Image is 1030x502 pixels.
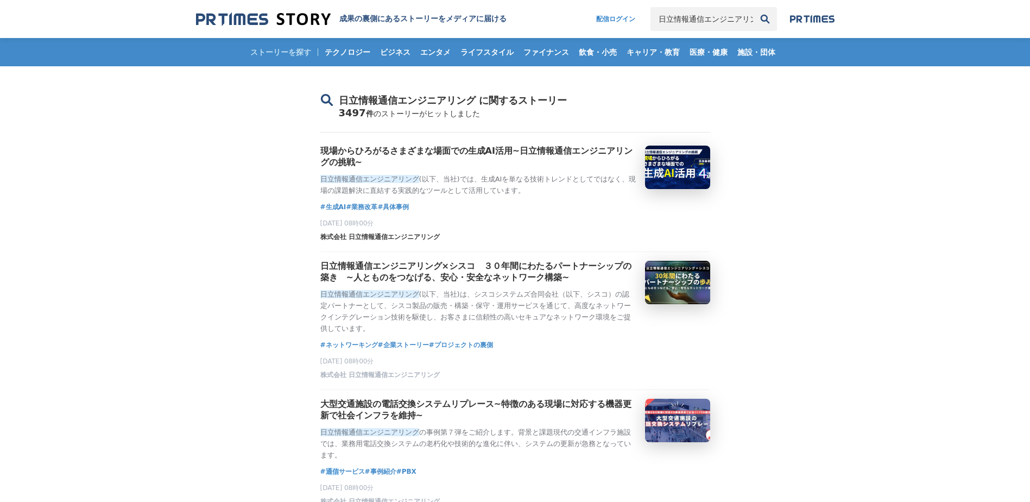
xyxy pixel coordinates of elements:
[365,466,396,477] a: #事例紹介
[320,175,334,183] em: 日立
[320,373,440,381] a: 株式会社 日立情報通信エンジニアリング
[320,174,636,197] p: (以下、当社)では、生成AIを単なる技術トレンドとしてではなく、現場の課題解決に直結する実践的なツールとして活用しています。
[753,7,777,31] button: 検索
[320,146,636,168] h3: 現場からひろがるさまざまな場面での生成AI活用~日立情報通信エンジニアリングの挑戦~
[456,38,518,66] a: ライフスタイル
[320,290,334,298] em: 日立
[320,261,636,284] h3: 日立情報通信エンジニアリング×シスコ ３０年間にわたるパートナーシップの築き ~人とものをつなげる、安心・安全なネットワーク構築~
[733,47,780,57] span: 施設・団体
[320,233,440,242] span: 株式会社 日立情報通信エンジニアリング
[685,38,732,66] a: 医療・健康
[416,47,455,57] span: エンタメ
[519,38,573,66] a: ファイナンス
[366,109,374,118] span: 件
[320,371,440,380] span: 株式会社 日立情報通信エンジニアリング
[349,428,363,436] em: 通信
[685,47,732,57] span: 医療・健康
[320,47,375,57] span: テクノロジー
[349,175,363,183] em: 通信
[320,340,378,350] a: #ネットワーキング
[334,290,349,298] em: 情報
[320,466,365,477] span: # サービス
[320,261,710,334] a: 日立情報通信エンジニアリング×シスコ ３０年間にわたるパートナーシップの築き ~人とものをつなげる、安心・安全なネットワーク構築~日立情報通信エンジニアリング(以下、当社)は、シスコシステムズ合...
[429,340,493,350] a: #プロジェクトの裏側
[320,399,710,461] a: 大型交通施設の電話交換システムリプレース~特徴のある現場に対応する機器更新で社会インフラを維持~日立情報通信エンジニアリングの事例第７弾をご紹介します。背景と課題現代の交通インフラ施設では、業務...
[320,202,346,212] a: #生成AI
[339,95,567,106] span: 日立情報通信エンジニアリング に関するストーリー
[196,12,331,27] img: 成果の裏側にあるストーリーをメディアに届ける
[320,484,710,493] p: [DATE] 08時00分
[320,235,440,243] a: 株式会社 日立情報通信エンジニアリング
[334,175,349,183] em: 情報
[519,47,573,57] span: ファイナンス
[396,466,416,477] a: #PBX
[574,38,621,66] a: 飲食・小売
[320,466,365,477] a: #通信サービス
[363,290,419,298] em: エンジニアリング
[622,47,684,57] span: キャリア・教育
[377,202,409,212] a: #具体事例
[320,428,334,436] em: 日立
[320,289,636,334] p: (以下、当社)は、シスコシステムズ合同会社（以下、シスコ）の認定パートナーとして、シスコ製品の販売・構築・保守・運用サービスを通じて、高度なネットワークインテグレーション技術を駆使し、お客さまに...
[346,202,377,212] a: #業務改革
[416,38,455,66] a: エンタメ
[378,340,429,350] a: #企業ストーリー
[349,290,363,298] em: 通信
[326,468,339,475] em: 通信
[376,47,415,57] span: ビジネス
[733,38,780,66] a: 施設・団体
[585,7,646,31] a: 配信ログイン
[374,109,480,118] span: のストーリーがヒットしました
[790,15,835,23] img: prtimes
[363,428,419,436] em: エンジニアリング
[320,146,710,197] a: 現場からひろがるさまざまな場面での生成AI活用~日立情報通信エンジニアリングの挑戦~日立情報通信エンジニアリング(以下、当社)では、生成AIを単なる技術トレンドとしてではなく、現場の課題解決に直...
[363,175,419,183] em: エンジニアリング
[320,38,375,66] a: テクノロジー
[622,38,684,66] a: キャリア・教育
[196,12,507,27] a: 成果の裏側にあるストーリーをメディアに届ける 成果の裏側にあるストーリーをメディアに届ける
[339,14,507,24] h1: 成果の裏側にあるストーリーをメディアに届ける
[334,428,349,436] em: 情報
[320,427,636,461] p: の事例第７弾をご紹介します。背景と課題現代の交通インフラ施設では、業務用電話交換システムの老朽化や技術的な進化に伴い、システムの更新が急務となっています。
[574,47,621,57] span: 飲食・小売
[456,47,518,57] span: ライフスタイル
[320,219,710,228] p: [DATE] 08時00分
[320,399,636,422] h3: 大型交通施設の電話交換システムリプレース~特徴のある現場に対応する機器更新で社会インフラを維持~
[320,107,710,133] div: 3497
[320,357,710,366] p: [DATE] 08時00分
[650,7,753,31] input: キーワードで検索
[376,38,415,66] a: ビジネス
